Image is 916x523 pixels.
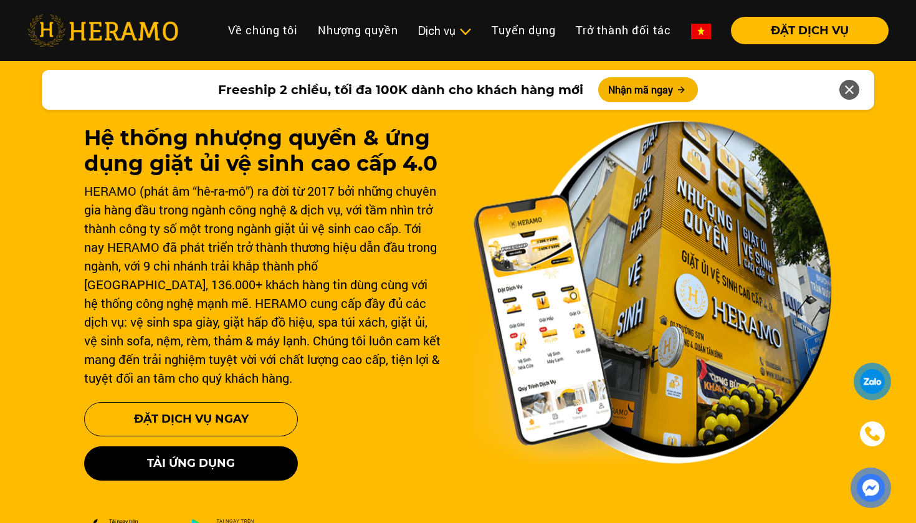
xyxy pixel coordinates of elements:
[84,446,298,481] button: Tải ứng dụng
[473,120,832,464] img: banner
[308,17,408,44] a: Nhượng quyền
[84,402,298,436] button: Đặt Dịch Vụ Ngay
[598,77,698,102] button: Nhận mã ngay
[84,125,443,176] h1: Hệ thống nhượng quyền & ứng dụng giặt ủi vệ sinh cao cấp 4.0
[418,22,472,39] div: Dịch vụ
[864,425,882,443] img: phone-icon
[27,14,178,47] img: heramo-logo.png
[218,80,583,99] span: Freeship 2 chiều, tối đa 100K dành cho khách hàng mới
[459,26,472,38] img: subToggleIcon
[855,416,890,451] a: phone-icon
[731,17,889,44] button: ĐẶT DỊCH VỤ
[691,24,711,39] img: vn-flag.png
[218,17,308,44] a: Về chúng tôi
[721,25,889,36] a: ĐẶT DỊCH VỤ
[84,181,443,387] div: HERAMO (phát âm “hê-ra-mô”) ra đời từ 2017 bởi những chuyên gia hàng đầu trong ngành công nghệ & ...
[482,17,566,44] a: Tuyển dụng
[566,17,681,44] a: Trở thành đối tác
